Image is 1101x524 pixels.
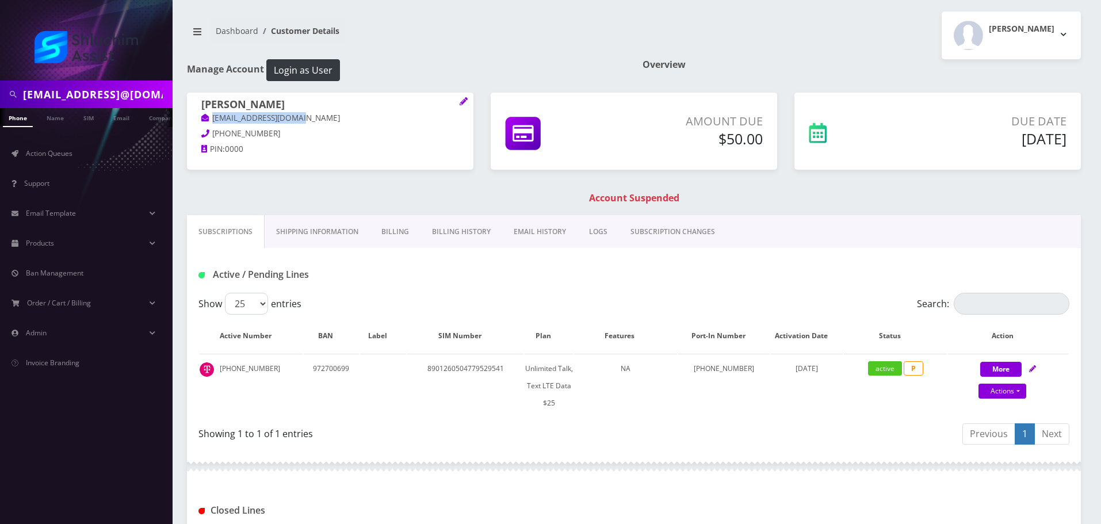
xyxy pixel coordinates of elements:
p: Amount Due [620,113,763,130]
span: Support [24,178,49,188]
td: Unlimited Talk, Text LTE Data $25 [525,354,573,418]
th: BAN: activate to sort column ascending [304,319,359,353]
span: active [868,361,902,376]
button: Login as User [266,59,340,81]
span: Order / Cart / Billing [27,298,91,308]
span: [DATE] [796,364,818,373]
a: Previous [962,423,1015,445]
a: Subscriptions [187,215,265,248]
nav: breadcrumb [187,19,625,52]
img: Active / Pending Lines [198,272,205,278]
h1: Manage Account [187,59,625,81]
a: Next [1034,423,1069,445]
input: Search: [954,293,1069,315]
a: EMAIL HISTORY [502,215,578,248]
a: Email [108,108,135,126]
h1: Account Suspended [190,193,1078,204]
th: Port-In Number: activate to sort column ascending [678,319,770,353]
a: Company [143,108,182,126]
th: Status: activate to sort column ascending [844,319,947,353]
a: Phone [3,108,33,127]
h1: [PERSON_NAME] [201,98,459,112]
img: Shluchim Assist [35,31,138,63]
div: Showing 1 to 1 of 1 entries [198,422,625,441]
td: 972700699 [304,354,359,418]
h2: [PERSON_NAME] [989,24,1054,34]
label: Show entries [198,293,301,315]
a: Billing [370,215,420,248]
h1: Active / Pending Lines [198,269,477,280]
a: SUBSCRIPTION CHANGES [619,215,727,248]
span: [PHONE_NUMBER] [212,128,280,139]
a: [EMAIL_ADDRESS][DOMAIN_NAME] [201,113,340,124]
h5: [DATE] [900,130,1066,147]
input: Search in Company [23,83,170,105]
p: Due Date [900,113,1066,130]
span: Admin [26,328,47,338]
span: Invoice Branding [26,358,79,368]
td: [PHONE_NUMBER] [200,354,303,418]
th: Activation Date: activate to sort column ascending [771,319,843,353]
button: More [980,362,1022,377]
a: Billing History [420,215,502,248]
td: 8901260504779529541 [407,354,523,418]
a: LOGS [578,215,619,248]
span: P [904,361,923,376]
img: t_img.png [200,362,214,377]
td: [PHONE_NUMBER] [678,354,770,418]
h1: Overview [643,59,1081,70]
a: Login as User [264,63,340,75]
a: Shipping Information [265,215,370,248]
th: Action: activate to sort column ascending [948,319,1068,353]
a: 1 [1015,423,1035,445]
a: Dashboard [216,25,258,36]
th: SIM Number: activate to sort column ascending [407,319,523,353]
button: [PERSON_NAME] [942,12,1081,59]
th: Features: activate to sort column ascending [574,319,677,353]
th: Active Number: activate to sort column ascending [200,319,303,353]
span: Action Queues [26,148,72,158]
h1: Closed Lines [198,505,477,516]
a: PIN: [201,144,225,155]
a: Actions [978,384,1026,399]
span: Ban Management [26,268,83,278]
h5: $50.00 [620,130,763,147]
img: Closed Lines [198,508,205,514]
li: Customer Details [258,25,339,37]
span: Email Template [26,208,76,218]
a: Name [41,108,70,126]
th: Label: activate to sort column ascending [360,319,407,353]
span: Products [26,238,54,248]
td: NA [574,354,677,418]
select: Showentries [225,293,268,315]
label: Search: [917,293,1069,315]
a: SIM [78,108,100,126]
th: Plan: activate to sort column ascending [525,319,573,353]
span: 0000 [225,144,243,154]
